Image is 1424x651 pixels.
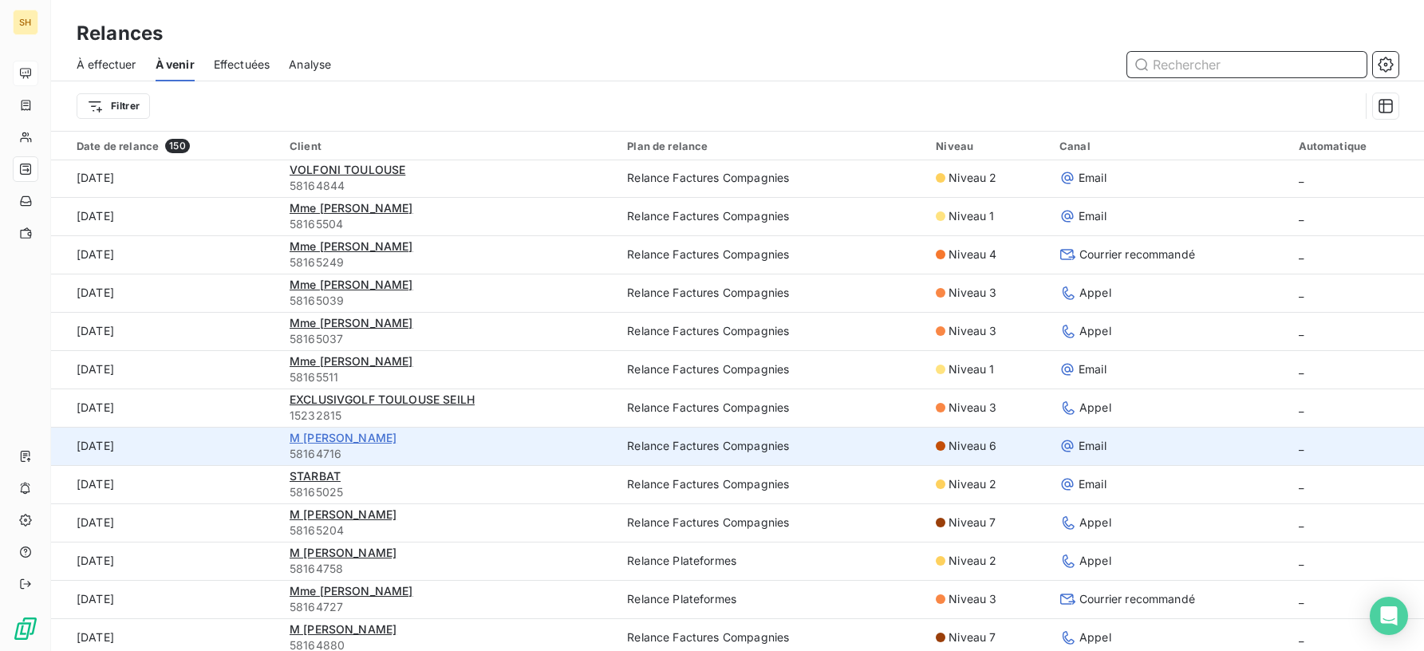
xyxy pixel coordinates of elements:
span: _ [1299,439,1304,452]
td: [DATE] [51,274,280,312]
div: Automatique [1299,140,1414,152]
span: Niveau 7 [949,629,996,645]
span: Niveau 1 [949,361,994,377]
td: [DATE] [51,159,280,197]
td: [DATE] [51,427,280,465]
span: 58165039 [290,293,608,309]
td: [DATE] [51,389,280,427]
span: Appel [1079,629,1111,645]
span: Niveau 6 [949,438,996,454]
span: 58165504 [290,216,608,232]
span: Appel [1079,553,1111,569]
td: [DATE] [51,235,280,274]
span: 150 [165,139,189,153]
span: Niveau 3 [949,323,996,339]
span: Mme [PERSON_NAME] [290,354,413,368]
span: _ [1299,477,1304,491]
input: Rechercher [1127,52,1367,77]
span: 58164844 [290,178,608,194]
span: M [PERSON_NAME] [290,431,396,444]
span: Niveau 1 [949,208,994,224]
div: Canal [1059,140,1280,152]
td: Relance Plateformes [617,542,926,580]
span: 58165037 [290,331,608,347]
span: EXCLUSIVGOLF TOULOUSE SEILH [290,393,475,406]
span: _ [1299,362,1304,376]
span: Niveau 4 [949,247,996,262]
span: Mme [PERSON_NAME] [290,201,413,215]
div: Niveau [936,140,1040,152]
span: Mme [PERSON_NAME] [290,584,413,598]
span: M [PERSON_NAME] [290,507,396,521]
span: Mme [PERSON_NAME] [290,278,413,291]
td: [DATE] [51,350,280,389]
span: _ [1299,554,1304,567]
span: Niveau 3 [949,400,996,416]
span: _ [1299,209,1304,223]
td: Relance Factures Compagnies [617,427,926,465]
span: Effectuées [214,57,270,73]
span: Mme [PERSON_NAME] [290,316,413,329]
span: Appel [1079,400,1111,416]
span: STARBAT [290,469,341,483]
span: Niveau 3 [949,285,996,301]
td: Relance Factures Compagnies [617,159,926,197]
span: 58165025 [290,484,608,500]
span: _ [1299,247,1304,261]
span: Niveau 2 [949,553,996,569]
span: Courrier recommandé [1079,591,1195,607]
span: VOLFONI TOULOUSE [290,163,405,176]
span: 15232815 [290,408,608,424]
td: [DATE] [51,503,280,542]
td: Relance Factures Compagnies [617,235,926,274]
span: Email [1079,361,1106,377]
td: [DATE] [51,465,280,503]
td: Relance Factures Compagnies [617,465,926,503]
img: Logo LeanPay [13,616,38,641]
span: Courrier recommandé [1079,247,1195,262]
button: Filtrer [77,93,150,119]
span: _ [1299,515,1304,529]
td: Relance Plateformes [617,580,926,618]
span: Analyse [289,57,331,73]
span: 58165511 [290,369,608,385]
span: _ [1299,630,1304,644]
span: Niveau 3 [949,591,996,607]
div: Date de relance [77,139,270,153]
td: [DATE] [51,197,280,235]
span: Niveau 2 [949,476,996,492]
span: Niveau 2 [949,170,996,186]
span: Client [290,140,321,152]
span: M [PERSON_NAME] [290,546,396,559]
td: Relance Factures Compagnies [617,503,926,542]
span: Appel [1079,323,1111,339]
h3: Relances [77,19,163,48]
span: _ [1299,286,1304,299]
td: [DATE] [51,312,280,350]
span: Email [1079,170,1106,186]
td: Relance Factures Compagnies [617,350,926,389]
span: 58165204 [290,523,608,539]
span: M [PERSON_NAME] [290,622,396,636]
span: 58164758 [290,561,608,577]
span: Niveau 7 [949,515,996,531]
td: [DATE] [51,580,280,618]
div: Open Intercom Messenger [1370,597,1408,635]
span: Appel [1079,285,1111,301]
span: 58165249 [290,254,608,270]
span: Mme [PERSON_NAME] [290,239,413,253]
td: Relance Factures Compagnies [617,274,926,312]
td: [DATE] [51,542,280,580]
span: À venir [156,57,195,73]
span: Email [1079,208,1106,224]
span: _ [1299,171,1304,184]
span: 58164727 [290,599,608,615]
span: À effectuer [77,57,136,73]
td: Relance Factures Compagnies [617,389,926,427]
span: _ [1299,324,1304,337]
span: Appel [1079,515,1111,531]
div: Plan de relance [627,140,917,152]
span: _ [1299,400,1304,414]
div: SH [13,10,38,35]
span: 58164716 [290,446,608,462]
